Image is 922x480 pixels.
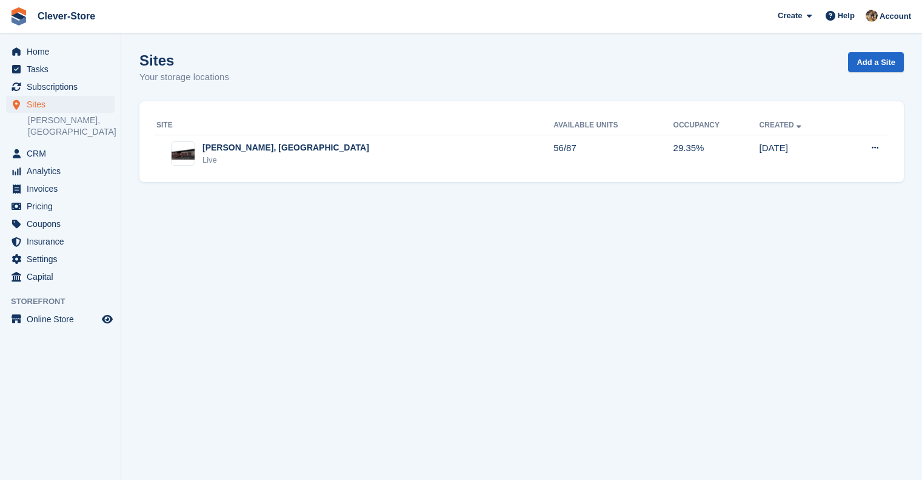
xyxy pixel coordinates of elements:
a: menu [6,251,115,268]
span: CRM [27,145,99,162]
span: Online Store [27,311,99,328]
span: Subscriptions [27,78,99,95]
a: Add a Site [848,52,904,72]
span: Settings [27,251,99,268]
span: Home [27,43,99,60]
a: menu [6,198,115,215]
span: Insurance [27,233,99,250]
a: menu [6,43,115,60]
a: menu [6,215,115,232]
img: stora-icon-8386f47178a22dfd0bd8f6a31ec36ba5ce8667c1dd55bd0f319d3a0aa187defe.svg [10,7,28,25]
div: Live [202,154,369,166]
a: menu [6,145,115,162]
span: Sites [27,96,99,113]
a: menu [6,163,115,180]
a: menu [6,96,115,113]
td: [DATE] [760,135,842,172]
span: Analytics [27,163,99,180]
a: menu [6,311,115,328]
img: Image of Hamilton, Lanarkshire site [172,147,195,160]
th: Occupancy [673,116,760,135]
img: Andy Mackinnon [866,10,878,22]
a: menu [6,180,115,197]
span: Storefront [11,296,121,308]
a: Preview store [100,312,115,326]
a: menu [6,61,115,78]
a: Clever-Store [33,6,100,26]
span: Capital [27,268,99,285]
th: Available Units [553,116,673,135]
td: 29.35% [673,135,760,172]
span: Coupons [27,215,99,232]
h1: Sites [139,52,229,69]
a: [PERSON_NAME], [GEOGRAPHIC_DATA] [28,115,115,138]
a: menu [6,78,115,95]
td: 56/87 [553,135,673,172]
span: Account [880,10,911,22]
th: Site [154,116,553,135]
span: Create [778,10,802,22]
span: Help [838,10,855,22]
div: [PERSON_NAME], [GEOGRAPHIC_DATA] [202,141,369,154]
a: menu [6,268,115,285]
span: Pricing [27,198,99,215]
p: Your storage locations [139,70,229,84]
a: menu [6,233,115,250]
a: Created [760,121,804,129]
span: Invoices [27,180,99,197]
span: Tasks [27,61,99,78]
